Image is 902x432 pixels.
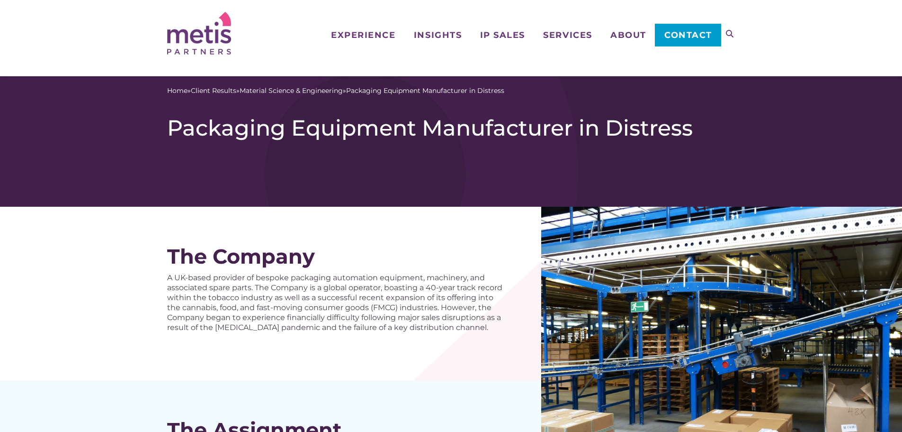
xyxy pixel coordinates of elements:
span: Insights [414,31,462,39]
span: IP Sales [480,31,525,39]
span: About [610,31,646,39]
img: Metis Partners [167,12,231,55]
span: Experience [331,31,395,39]
span: Packaging Equipment Manufacturer in Distress [346,86,504,96]
h1: Packaging Equipment Manufacturer in Distress [167,115,735,141]
a: Material Science & Engineering [240,86,343,96]
a: Client Results [191,86,236,96]
span: » » » [167,86,504,96]
a: Contact [655,24,721,46]
a: Home [167,86,188,96]
span: Contact [664,31,712,39]
span: Services [543,31,592,39]
div: The Company [167,245,504,268]
p: A UK-based provider of bespoke packaging automation equipment, machinery, and associated spare pa... [167,273,504,332]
